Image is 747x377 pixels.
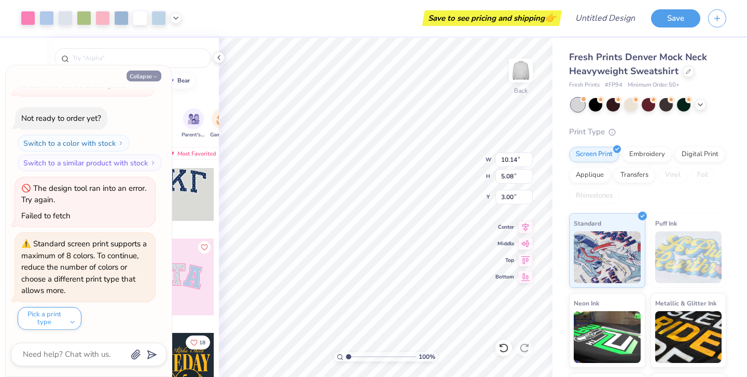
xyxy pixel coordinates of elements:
[569,51,707,77] span: Fresh Prints Denver Mock Neck Heavyweight Sweatshirt
[569,188,619,204] div: Rhinestones
[651,9,700,27] button: Save
[574,218,601,229] span: Standard
[545,11,556,24] span: 👉
[655,218,677,229] span: Puff Ink
[567,8,643,29] input: Untitled Design
[628,81,680,90] span: Minimum Order: 50 +
[569,126,726,138] div: Print Type
[150,160,156,166] img: Switch to a similar product with stock
[514,86,528,95] div: Back
[18,307,81,330] button: Pick a print type
[210,108,234,139] button: filter button
[21,57,144,90] span: There are only left of this color. Order now before that's gone.
[21,211,71,221] div: Failed to fetch
[118,140,124,146] img: Switch to a color with stock
[495,257,514,264] span: Top
[198,241,211,254] button: Like
[182,108,205,139] div: filter for Parent's Weekend
[622,147,672,162] div: Embroidery
[161,73,195,89] button: bear
[655,298,716,309] span: Metallic & Glitter Ink
[186,336,210,350] button: Like
[21,239,147,296] div: Standard screen print supports a maximum of 8 colors. To continue, reduce the number of colors or...
[495,240,514,247] span: Middle
[655,231,722,283] img: Puff Ink
[182,131,205,139] span: Parent's Weekend
[18,135,130,151] button: Switch to a color with stock
[21,113,101,123] div: Not ready to order yet?
[605,81,622,90] span: # FP94
[21,183,146,205] div: The design tool ran into an error. Try again.
[569,81,600,90] span: Fresh Prints
[574,298,599,309] span: Neon Ink
[614,167,655,183] div: Transfers
[675,147,725,162] div: Digital Print
[199,340,205,345] span: 18
[569,147,619,162] div: Screen Print
[18,155,162,171] button: Switch to a similar product with stock
[510,60,531,81] img: Back
[419,352,435,361] span: 100 %
[690,167,715,183] div: Foil
[162,147,221,160] div: Most Favorited
[216,113,228,125] img: Game Day Image
[574,231,641,283] img: Standard
[658,167,687,183] div: Vinyl
[425,10,559,26] div: Save to see pricing and shipping
[210,131,234,139] span: Game Day
[127,71,161,81] button: Collapse
[72,53,204,63] input: Try "Alpha"
[655,311,722,363] img: Metallic & Glitter Ink
[188,113,200,125] img: Parent's Weekend Image
[495,224,514,231] span: Center
[177,78,190,83] div: bear
[210,108,234,139] div: filter for Game Day
[569,167,611,183] div: Applique
[574,311,641,363] img: Neon Ink
[182,108,205,139] button: filter button
[495,273,514,281] span: Bottom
